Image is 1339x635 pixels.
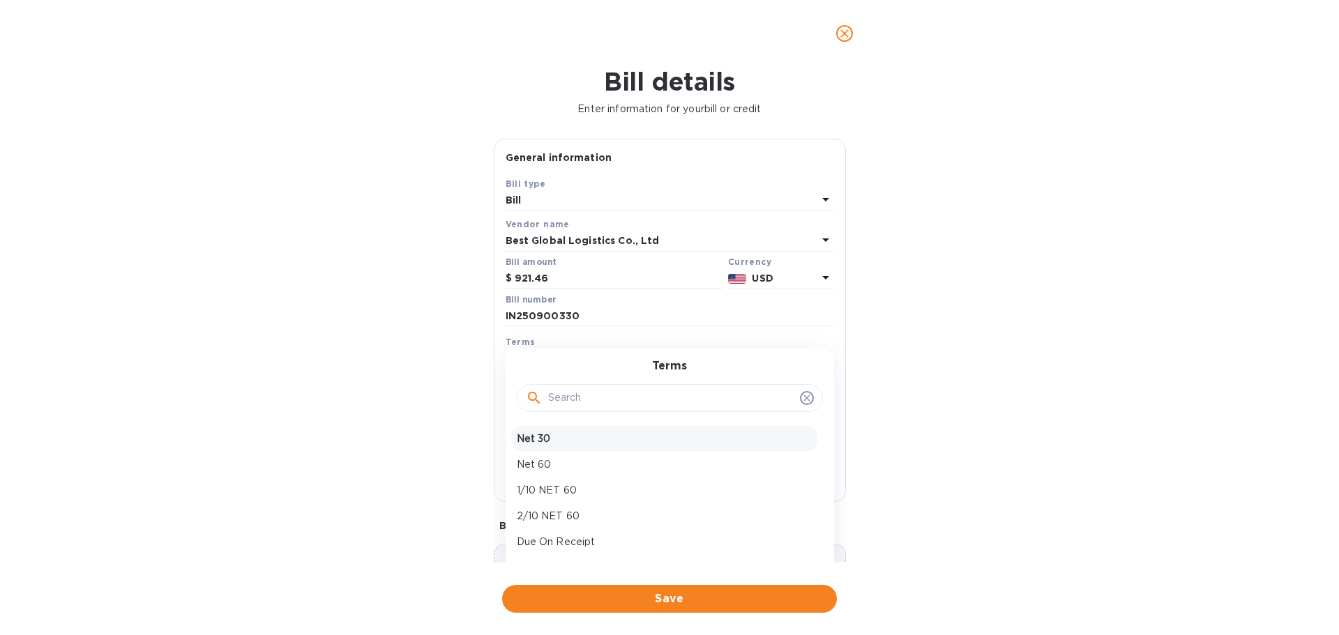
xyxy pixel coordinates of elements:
p: Bill image [499,519,840,533]
b: Bill type [506,178,546,189]
p: Enter information for your bill or credit [11,102,1328,116]
div: $ [506,268,515,289]
b: Currency [728,257,771,267]
b: Vendor name [506,219,570,229]
b: Terms [506,337,536,347]
label: Bill number [506,296,556,304]
b: Best Global Logistics Co., Ltd [506,235,660,246]
p: 2/10 NET 60 [517,509,812,523]
input: $ Enter bill amount [515,268,723,289]
b: Bill [506,194,522,206]
input: Enter bill number [506,306,834,327]
p: 1/10 NET 60 [517,483,812,498]
h3: Terms [652,360,687,373]
button: Save [502,585,837,613]
input: Search [548,388,794,408]
img: USD [728,274,747,284]
b: USD [752,273,773,284]
span: Save [513,590,826,607]
p: Net 60 [517,457,812,472]
h1: Bill details [11,67,1328,96]
button: close [828,17,861,50]
p: Net 30 [517,431,812,446]
label: Bill amount [506,258,556,266]
p: Due On Receipt [517,535,812,549]
b: General information [506,152,612,163]
p: Select terms [506,352,568,367]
